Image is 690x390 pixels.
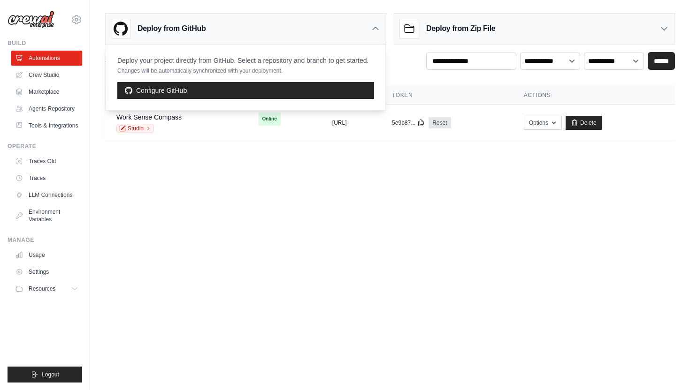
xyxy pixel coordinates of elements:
[11,118,82,133] a: Tools & Integrations
[105,65,314,75] p: Manage and monitor your active crew automations from this dashboard.
[11,204,82,227] a: Environment Variables
[8,142,82,150] div: Operate
[11,247,82,262] a: Usage
[381,86,513,105] th: Token
[513,86,675,105] th: Actions
[259,112,281,126] span: Online
[429,117,451,128] a: Reset
[426,23,495,34] h3: Deploy from Zip File
[105,52,314,65] h2: Automations Live
[11,51,82,66] a: Automations
[392,119,425,127] button: 5e9b87...
[11,281,82,296] button: Resources
[11,67,82,82] a: Crew Studio
[138,23,206,34] h3: Deploy from GitHub
[11,171,82,186] a: Traces
[117,82,374,99] a: Configure GitHub
[8,39,82,47] div: Build
[11,154,82,169] a: Traces Old
[42,371,59,378] span: Logout
[11,264,82,279] a: Settings
[524,116,562,130] button: Options
[566,116,602,130] a: Delete
[117,56,368,65] p: Deploy your project directly from GitHub. Select a repository and branch to get started.
[11,101,82,116] a: Agents Repository
[11,84,82,99] a: Marketplace
[116,113,182,121] a: Work Sense Compass
[105,86,247,105] th: Crew
[29,285,55,292] span: Resources
[11,187,82,202] a: LLM Connections
[117,67,368,75] p: Changes will be automatically synchronized with your deployment.
[8,236,82,244] div: Manage
[8,367,82,382] button: Logout
[8,11,54,29] img: Logo
[116,124,154,133] a: Studio
[111,19,130,38] img: GitHub Logo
